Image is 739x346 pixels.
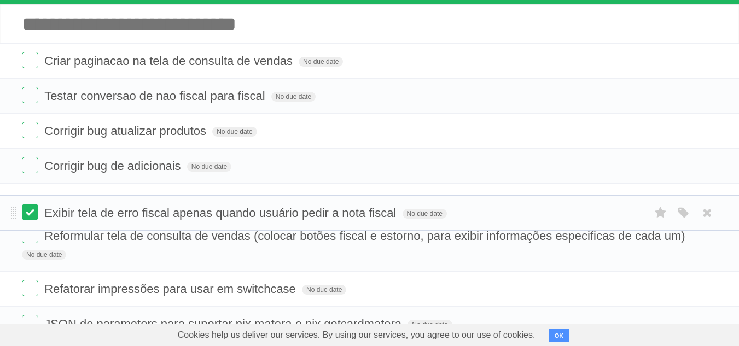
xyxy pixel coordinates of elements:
button: OK [549,329,570,342]
span: Exibir tela de erro fiscal apenas quando usuário pedir a nota fiscal [44,206,399,220]
span: Corrigir bug de adicionais [44,159,183,173]
label: Done [22,204,38,220]
label: Star task [650,204,671,222]
label: Done [22,227,38,243]
span: No due date [408,320,452,330]
span: Testar conversao de nao fiscal para fiscal [44,89,268,103]
label: Done [22,87,38,103]
span: No due date [187,162,231,172]
label: Done [22,315,38,331]
label: Done [22,122,38,138]
span: No due date [302,285,346,295]
span: Refatorar impressões para usar em switchcase [44,282,299,296]
span: Reformular tela de consulta de vendas (colocar botões fiscal e estorno, para exibir informações e... [44,229,688,243]
label: Done [22,157,38,173]
span: Criar paginacao na tela de consulta de vendas [44,54,295,68]
label: Done [22,52,38,68]
span: No due date [22,250,66,260]
span: No due date [299,57,343,67]
span: No due date [271,92,316,102]
label: Done [22,280,38,296]
span: JSON de parameters para suportar pix matera e pix getcardmatera [44,317,404,331]
span: No due date [403,209,447,219]
span: Corrigir bug atualizar produtos [44,124,209,138]
span: No due date [212,127,257,137]
span: Cookies help us deliver our services. By using our services, you agree to our use of cookies. [167,324,546,346]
